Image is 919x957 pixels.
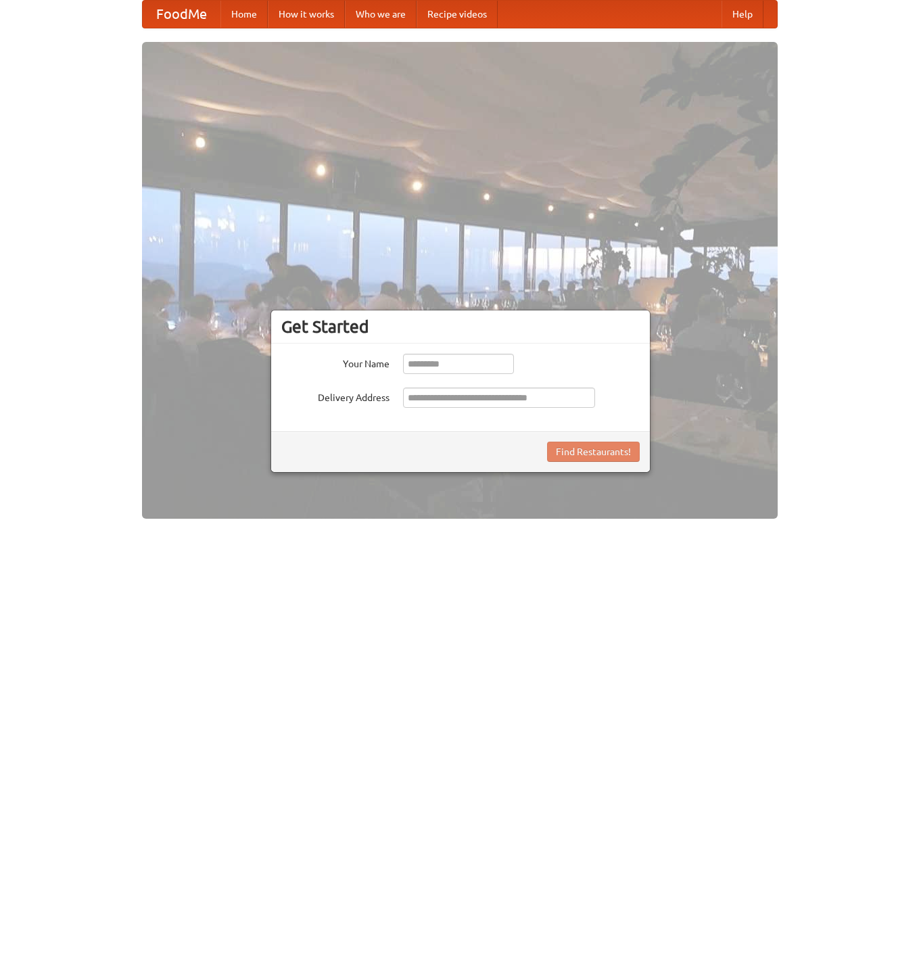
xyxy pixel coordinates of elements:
[268,1,345,28] a: How it works
[281,388,390,404] label: Delivery Address
[281,317,640,337] h3: Get Started
[220,1,268,28] a: Home
[345,1,417,28] a: Who we are
[417,1,498,28] a: Recipe videos
[143,1,220,28] a: FoodMe
[281,354,390,371] label: Your Name
[547,442,640,462] button: Find Restaurants!
[722,1,763,28] a: Help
